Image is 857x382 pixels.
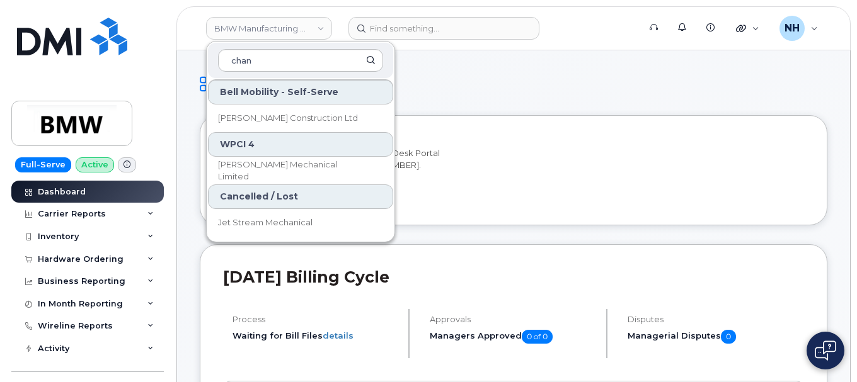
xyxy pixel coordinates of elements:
span: 0 of 0 [522,330,553,344]
span: [PERSON_NAME] Mechanical Limited [218,159,363,183]
div: Cancelled / Lost [208,184,393,209]
a: details [323,330,354,340]
li: Waiting for Bill Files [233,330,398,342]
span: [PERSON_NAME] Construction Ltd [218,112,358,125]
h1: Dashboard [200,73,827,95]
div: Bell Mobility - Self-Serve [208,80,393,104]
a: [PERSON_NAME] Construction Ltd [208,106,393,131]
div: Welcome to the BMW Mobile Support Desk Portal If you need assistance, call [PHONE_NUMBER]. [233,147,795,198]
h4: Disputes [628,315,804,324]
span: Jet Stream Mechanical [218,216,313,229]
a: [PERSON_NAME] Mechanical Limited [208,158,393,183]
input: Search [218,49,383,72]
div: Bell Mobility - Self-Serve Lite [208,79,393,104]
img: Open chat [815,340,836,361]
a: Jet Stream Mechanical [208,210,393,235]
h5: Managerial Disputes [628,330,804,344]
h4: Process [233,315,398,324]
h4: Approvals [430,315,595,324]
div: WPCI 4 [208,132,393,157]
h5: Managers Approved [430,330,595,344]
h2: [DATE] Billing Cycle [223,267,804,286]
span: 0 [721,330,736,344]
